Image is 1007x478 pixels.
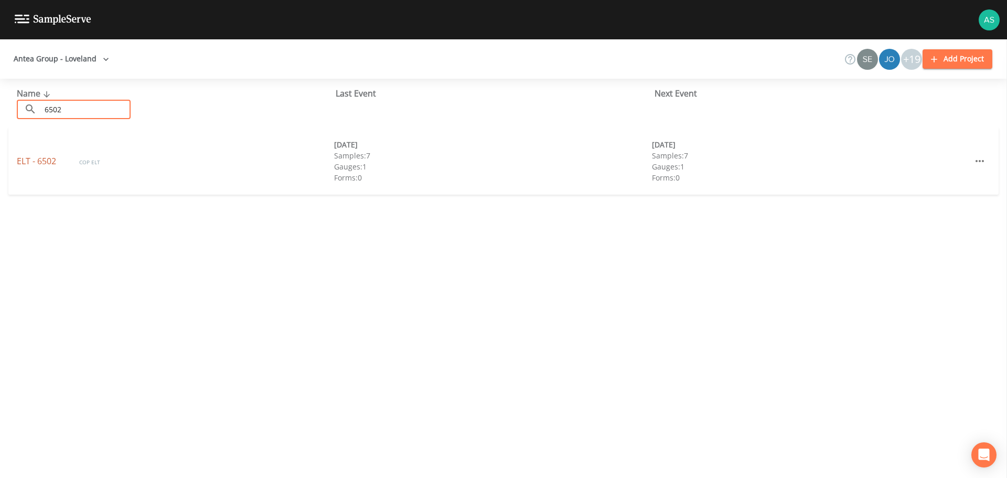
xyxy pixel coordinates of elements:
button: Add Project [923,49,992,69]
div: Gauges: 1 [652,161,969,172]
div: Next Event [655,87,973,100]
div: [DATE] [652,139,969,150]
a: ELT - 6502 [17,155,58,167]
img: d2de15c11da5451b307a030ac90baa3e [879,49,900,70]
div: Open Intercom Messenger [971,442,997,468]
div: Samples: 7 [334,150,651,161]
div: [DATE] [334,139,651,150]
img: 52efdf5eb87039e5b40670955cfdde0b [857,49,878,70]
span: COP ELT [79,158,100,166]
div: Sean McKinstry [856,49,879,70]
div: Forms: 0 [652,172,969,183]
div: Last Event [336,87,655,100]
div: +19 [901,49,922,70]
div: Forms: 0 [334,172,651,183]
input: Search Projects [41,100,131,119]
img: logo [15,15,91,25]
span: Name [17,88,53,99]
div: Josh Watzak [879,49,901,70]
img: 360e392d957c10372a2befa2d3a287f3 [979,9,1000,30]
div: Gauges: 1 [334,161,651,172]
button: Antea Group - Loveland [9,49,113,69]
div: Samples: 7 [652,150,969,161]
